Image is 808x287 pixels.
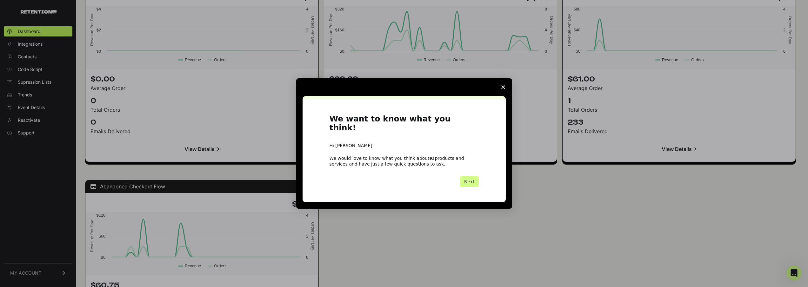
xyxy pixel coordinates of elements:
[494,78,512,96] span: Close survey
[330,155,479,167] div: We would love to know what you think about products and services and have just a few quick questi...
[330,143,479,149] div: Hi [PERSON_NAME],
[460,176,479,187] button: Next
[430,156,435,161] b: R!
[330,114,479,136] h1: We want to know what you think!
